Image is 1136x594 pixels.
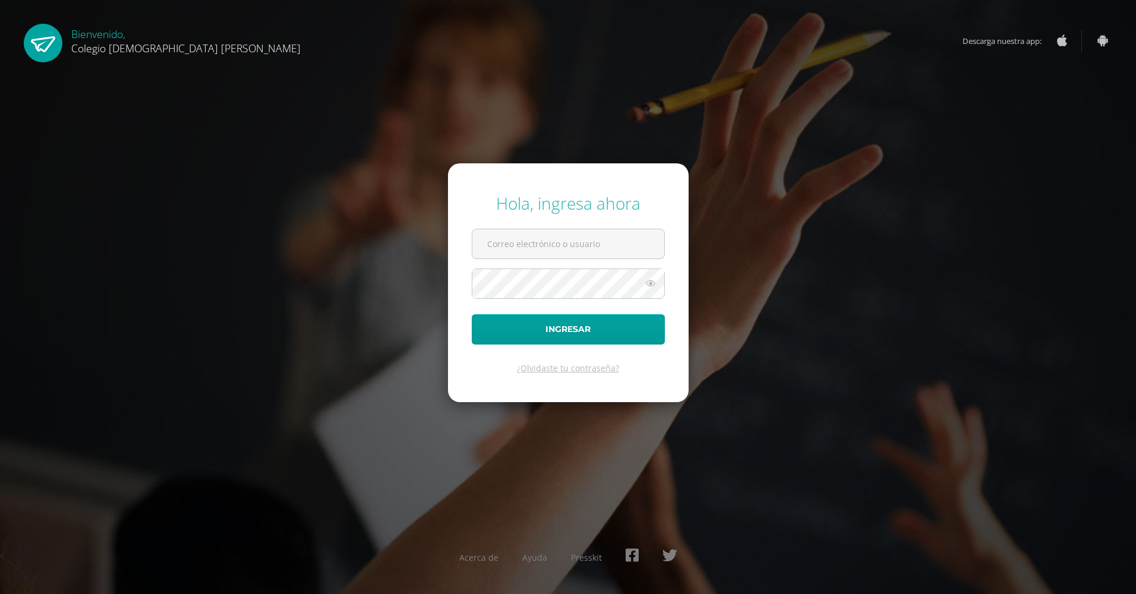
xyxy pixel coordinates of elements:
div: Bienvenido, [71,24,301,55]
a: ¿Olvidaste tu contraseña? [517,362,619,374]
a: Acerca de [459,552,498,563]
a: Ayuda [522,552,547,563]
span: Descarga nuestra app: [963,30,1053,52]
a: Presskit [571,552,602,563]
span: Colegio [DEMOGRAPHIC_DATA] [PERSON_NAME] [71,41,301,55]
div: Hola, ingresa ahora [472,192,665,214]
input: Correo electrónico o usuario [472,229,664,258]
button: Ingresar [472,314,665,345]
